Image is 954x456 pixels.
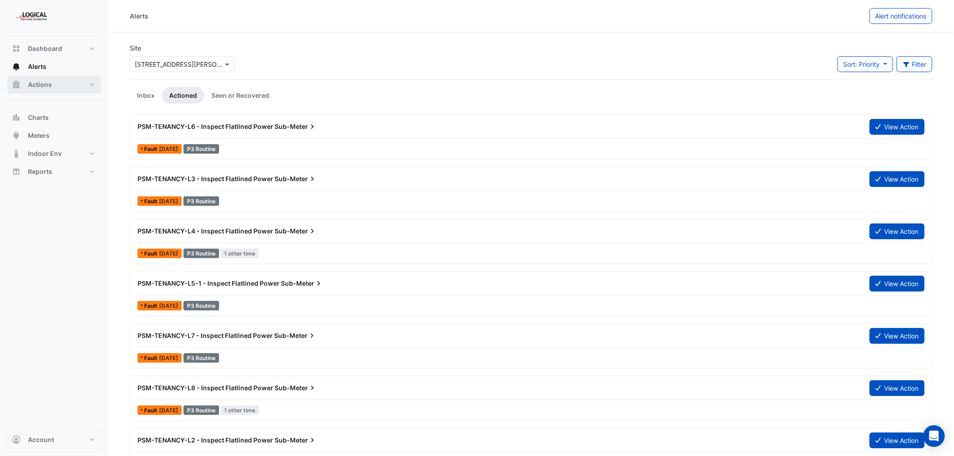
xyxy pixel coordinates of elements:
span: PSM-TENANCY-L3 - Inspect Flatlined Power [138,175,273,182]
a: Seen or Recovered [204,87,276,104]
app-icon: Meters [12,131,21,140]
span: 1 other time [221,406,259,415]
span: Sub-Meter [275,436,317,445]
button: View Action [870,380,925,396]
button: View Action [870,119,925,135]
app-icon: Alerts [12,62,21,71]
button: Filter [897,56,933,72]
div: Open Intercom Messenger [923,425,945,447]
span: Dashboard [28,44,62,53]
img: Company Logo [11,7,51,25]
button: Actions [7,76,101,94]
span: Account [28,435,54,444]
span: Sub-Meter [275,122,317,131]
span: Sub-Meter [275,383,317,392]
span: 1 other time [221,249,259,258]
span: Fault [144,408,159,413]
span: Fault [144,303,159,309]
div: P3 Routine [183,353,219,363]
button: View Action [870,276,925,292]
span: Charts [28,113,49,122]
button: View Action [870,433,925,448]
span: Sort: Priority [844,60,880,68]
span: Thu 17-Apr-2025 16:45 AEST [159,250,178,257]
div: Alerts [130,11,148,21]
div: P3 Routine [183,196,219,206]
span: Sub-Meter [274,331,316,340]
span: Fault [144,146,159,152]
app-icon: Reports [12,167,21,176]
span: Actions [28,80,52,89]
span: Thu 02-May-2024 20:45 AEST [159,302,178,309]
span: Sub-Meter [275,174,317,183]
span: Meters [28,131,50,140]
div: P3 Routine [183,406,219,415]
span: PSM-TENANCY-L2 - Inspect Flatlined Power [138,436,273,444]
button: View Action [870,171,925,187]
span: Fault [144,356,159,361]
a: Inbox [130,87,162,104]
button: Charts [7,109,101,127]
button: Alerts [7,58,101,76]
app-icon: Charts [12,113,21,122]
a: Actioned [162,87,204,104]
span: Indoor Env [28,149,62,158]
app-icon: Dashboard [12,44,21,53]
span: Sub-Meter [275,227,317,236]
button: View Action [870,328,925,344]
app-icon: Actions [12,80,21,89]
span: Alert notifications [876,12,926,20]
button: Indoor Env [7,145,101,163]
button: Reports [7,163,101,181]
span: Reports [28,167,52,176]
span: Fri 01-Aug-2025 12:15 AEST [159,198,178,205]
div: P3 Routine [183,301,219,310]
span: PSM-TENANCY-L5-1 - Inspect Flatlined Power [138,279,280,287]
button: View Action [870,223,925,239]
span: Alerts [28,62,46,71]
span: PSM-TENANCY-L7 - Inspect Flatlined Power [138,332,273,339]
span: PSM-TENANCY-L8 - Inspect Flatlined Power [138,384,273,392]
button: Account [7,431,101,449]
app-icon: Indoor Env [12,149,21,158]
span: Tue 12-Aug-2025 10:15 AEST [159,146,178,152]
span: Sub-Meter [281,279,323,288]
span: Fault [144,199,159,204]
div: P3 Routine [183,249,219,258]
button: Alert notifications [870,8,932,24]
span: PSM-TENANCY-L4 - Inspect Flatlined Power [138,227,273,235]
span: Thu 02-May-2024 04:00 AEST [159,355,178,361]
button: Dashboard [7,40,101,58]
span: Fault [144,251,159,256]
button: Sort: Priority [838,56,893,72]
div: P3 Routine [183,144,219,154]
span: Thu 02-May-2024 01:00 AEST [159,407,178,414]
span: PSM-TENANCY-L6 - Inspect Flatlined Power [138,123,273,130]
button: Meters [7,127,101,145]
label: Site [130,43,141,53]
